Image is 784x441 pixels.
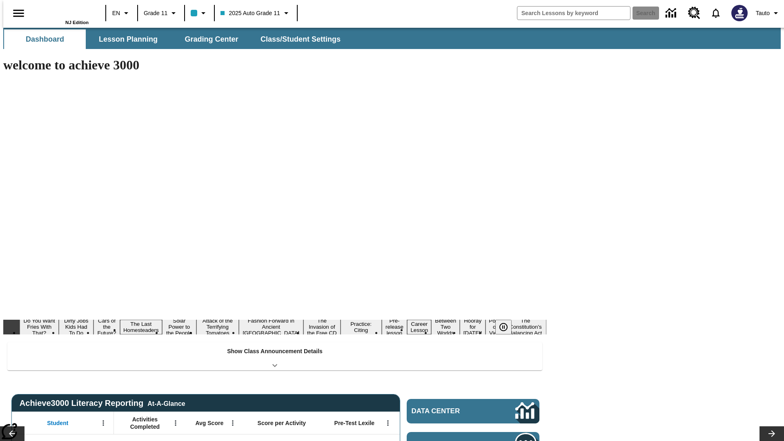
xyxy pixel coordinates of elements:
button: Open Menu [97,417,109,429]
div: SubNavbar [3,28,781,49]
button: Class/Student Settings [254,29,347,49]
button: Slide 1 Do You Want Fries With That? [20,316,59,337]
button: Slide 14 Point of View [486,316,504,337]
span: Tauto [756,9,770,18]
span: Class/Student Settings [261,35,341,44]
img: Avatar [731,5,748,21]
span: Data Center [412,407,488,415]
a: Resource Center, Will open in new tab [683,2,705,24]
span: Achieve3000 Literacy Reporting [20,399,185,408]
span: Student [47,419,68,427]
button: Open Menu [382,417,394,429]
button: Slide 12 Between Two Worlds [431,316,460,337]
span: Avg Score [195,419,223,427]
span: NJ Edition [65,20,89,25]
span: Lesson Planning [99,35,158,44]
button: Slide 6 Attack of the Terrifying Tomatoes [196,316,238,337]
div: Show Class Announcement Details [7,342,542,370]
div: Home [36,3,89,25]
div: Pause [495,320,520,334]
input: search field [517,7,630,20]
button: Class: 2025 Auto Grade 11, Select your class [217,6,294,20]
a: Data Center [661,2,683,24]
button: Slide 10 Pre-release lesson [382,316,408,337]
button: Slide 13 Hooray for Constitution Day! [460,316,486,337]
span: 2025 Auto Grade 11 [220,9,280,18]
button: Language: EN, Select a language [109,6,135,20]
button: Open side menu [7,1,31,25]
span: Score per Activity [258,419,306,427]
button: Slide 15 The Constitution's Balancing Act [505,316,546,337]
button: Profile/Settings [753,6,784,20]
button: Lesson Planning [87,29,169,49]
button: Slide 2 Dirty Jobs Kids Had To Do [59,316,94,337]
span: EN [112,9,120,18]
button: Dashboard [4,29,86,49]
div: At-A-Glance [147,399,185,408]
button: Slide 5 Solar Power to the People [162,316,197,337]
a: Notifications [705,2,726,24]
button: Open Menu [227,417,239,429]
span: Activities Completed [118,416,172,430]
button: Slide 4 The Last Homesteaders [120,320,162,334]
button: Slide 9 Mixed Practice: Citing Evidence [341,314,382,341]
button: Grading Center [171,29,252,49]
span: Dashboard [26,35,64,44]
button: Slide 3 Cars of the Future? [94,316,120,337]
span: Grade 11 [144,9,167,18]
h1: welcome to achieve 3000 [3,58,546,73]
div: SubNavbar [3,29,348,49]
button: Class color is light blue. Change class color [187,6,212,20]
span: Grading Center [185,35,238,44]
button: Slide 7 Fashion Forward in Ancient Rome [239,316,303,337]
button: Open Menu [169,417,182,429]
button: Slide 8 The Invasion of the Free CD [303,316,341,337]
a: Home [36,4,89,20]
button: Select a new avatar [726,2,753,24]
p: Show Class Announcement Details [227,347,323,356]
span: Pre-Test Lexile [334,419,375,427]
button: Lesson carousel, Next [759,426,784,441]
button: Pause [495,320,512,334]
button: Grade: Grade 11, Select a grade [140,6,182,20]
button: Slide 11 Career Lesson [407,320,431,334]
a: Data Center [407,399,539,423]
